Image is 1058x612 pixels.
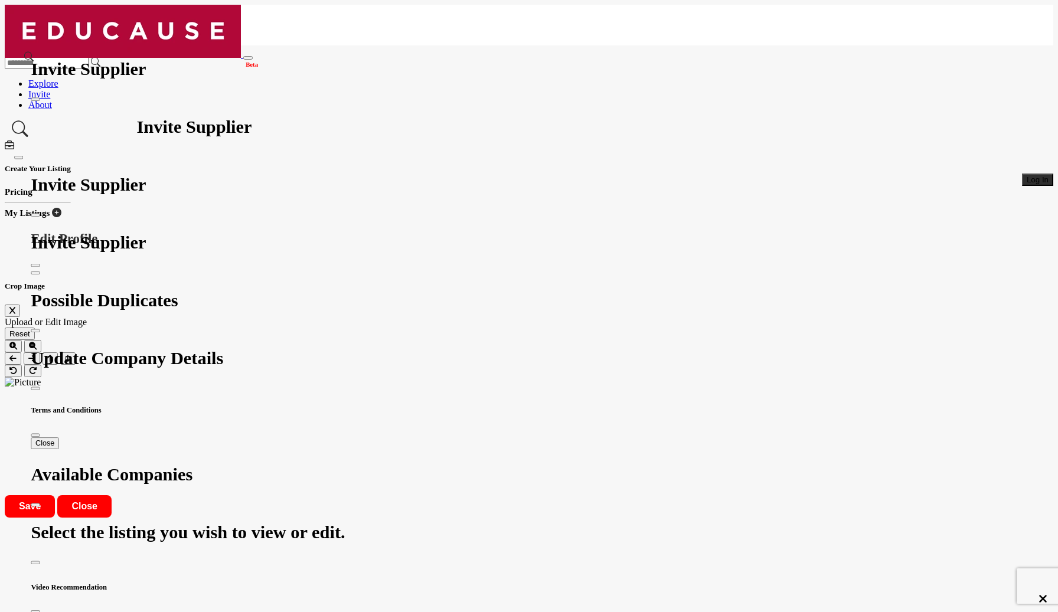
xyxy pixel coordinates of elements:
button: Close [31,387,40,391]
span: Reset [9,329,30,338]
h1: Update Company Details [31,348,1027,369]
h1: Edit Profile [31,231,1027,247]
h5: Video Recommendation [31,582,1027,591]
span: Pricing [5,187,32,197]
a: Invite [28,89,50,99]
div: Create Your Listing [5,140,71,174]
button: Close [14,156,23,159]
a: Search [5,116,35,140]
h5: Create Your Listing [5,164,71,174]
button: Close [31,214,40,217]
button: Log In [1022,174,1053,186]
button: Reset [5,328,35,340]
button: Close [31,98,40,102]
div: Edit Profile Image [5,282,1053,517]
div: Create Your Listing [5,186,71,218]
h1: Possible Duplicates [31,290,1027,311]
h5: Crop Image [5,282,1053,291]
h5: Terms and Conditions [31,406,1027,415]
button: Save [5,495,55,518]
a: Explore [28,78,58,89]
button: Close [31,434,40,437]
button: Close [31,271,40,275]
button: Close [31,438,59,450]
button: Close Image Upload Modal [5,305,20,317]
img: Picture [5,377,41,388]
span: Upload or Edit Image [5,317,87,327]
a: Beta [5,50,243,60]
button: Close [31,503,40,507]
button: Close [31,561,40,565]
h1: Invite Supplier [31,233,1027,253]
a: About [28,100,52,110]
h1: Select the listing you wish to view or edit. [31,522,1027,543]
h1: Available Companies [31,464,1027,485]
img: site Logo [5,5,241,58]
h1: Invite Supplier [31,175,1027,195]
button: Close [31,329,40,333]
h1: Invite Supplier [31,59,1027,80]
b: My Listings [5,208,50,218]
h1: Invite Supplier [136,117,252,138]
button: Toggle navigation [243,56,253,60]
span: Log In [1027,175,1049,184]
input: Search [5,57,89,69]
a: Pricing [5,186,32,197]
